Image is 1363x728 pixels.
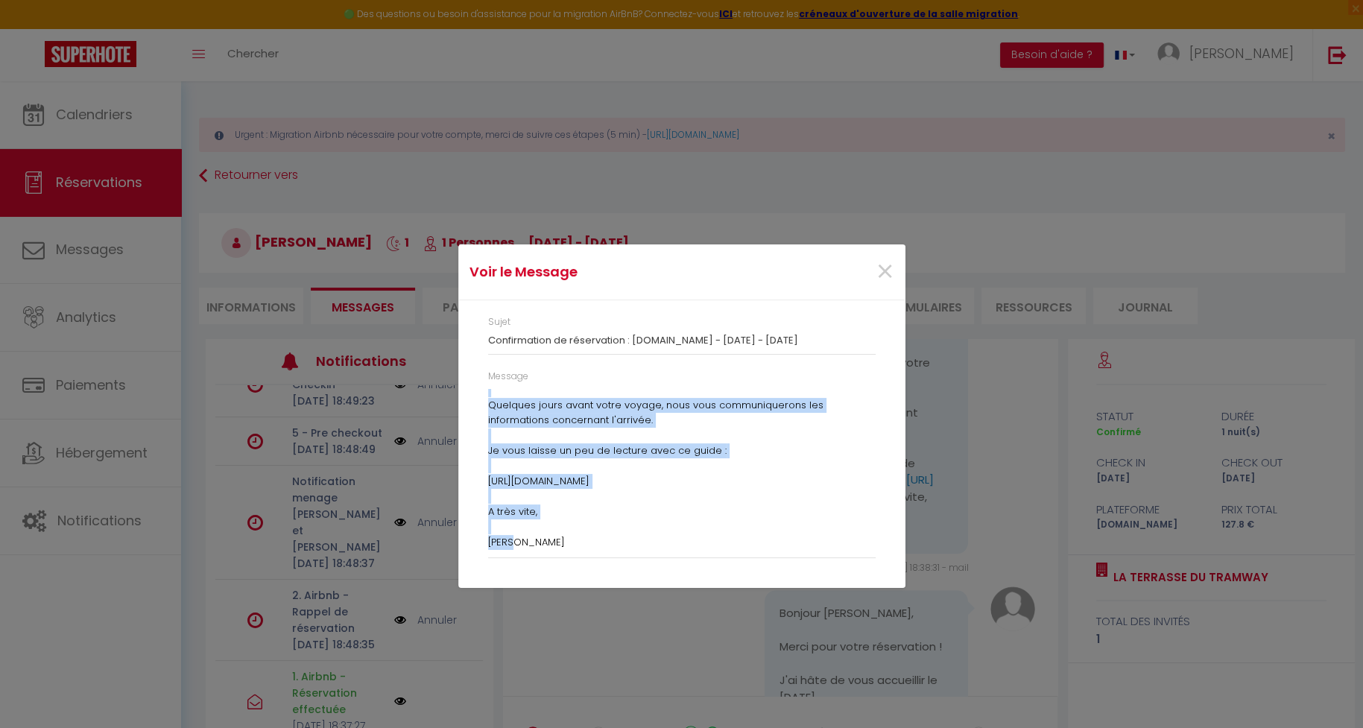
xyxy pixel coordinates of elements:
[488,370,528,384] label: Message
[488,335,876,346] h3: Confirmation de réservation : [DOMAIN_NAME] - [DATE] - [DATE]
[12,6,57,51] button: Ouvrir le widget de chat LiveChat
[876,256,894,288] button: Close
[876,250,894,294] span: ×
[488,315,510,329] label: Sujet
[469,262,746,282] h4: Voir le Message
[1300,661,1352,717] iframe: Chat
